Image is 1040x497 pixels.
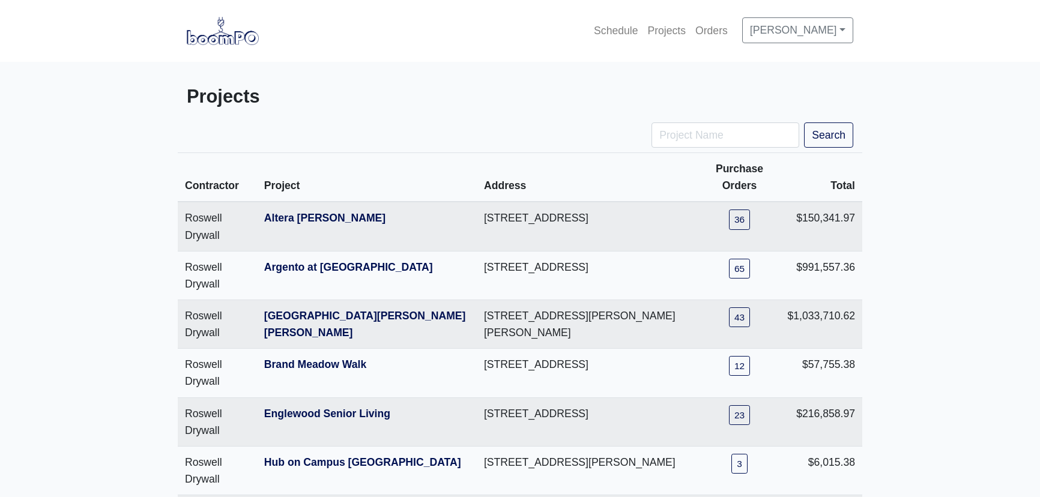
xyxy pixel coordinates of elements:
[187,86,511,108] h3: Projects
[264,456,461,468] a: Hub on Campus [GEOGRAPHIC_DATA]
[729,356,750,376] a: 12
[729,259,750,279] a: 65
[742,17,853,43] a: [PERSON_NAME]
[477,349,699,397] td: [STREET_ADDRESS]
[178,153,257,202] th: Contractor
[477,397,699,446] td: [STREET_ADDRESS]
[477,153,699,202] th: Address
[780,202,862,251] td: $150,341.97
[264,310,466,339] a: [GEOGRAPHIC_DATA][PERSON_NAME][PERSON_NAME]
[780,446,862,495] td: $6,015.38
[257,153,477,202] th: Project
[691,17,733,44] a: Orders
[264,261,433,273] a: Argento at [GEOGRAPHIC_DATA]
[780,153,862,202] th: Total
[477,251,699,300] td: [STREET_ADDRESS]
[699,153,781,202] th: Purchase Orders
[780,300,862,349] td: $1,033,710.62
[187,17,259,44] img: boomPO
[729,209,750,229] a: 36
[178,446,257,495] td: Roswell Drywall
[264,408,390,420] a: Englewood Senior Living
[731,454,748,474] a: 3
[589,17,642,44] a: Schedule
[178,251,257,300] td: Roswell Drywall
[178,349,257,397] td: Roswell Drywall
[264,212,385,224] a: Altera [PERSON_NAME]
[729,307,750,327] a: 43
[780,251,862,300] td: $991,557.36
[178,300,257,349] td: Roswell Drywall
[477,202,699,251] td: [STREET_ADDRESS]
[729,405,750,425] a: 23
[477,446,699,495] td: [STREET_ADDRESS][PERSON_NAME]
[780,397,862,446] td: $216,858.97
[178,397,257,446] td: Roswell Drywall
[178,202,257,251] td: Roswell Drywall
[652,122,799,148] input: Project Name
[264,358,366,370] a: Brand Meadow Walk
[804,122,853,148] button: Search
[477,300,699,349] td: [STREET_ADDRESS][PERSON_NAME][PERSON_NAME]
[642,17,691,44] a: Projects
[780,349,862,397] td: $57,755.38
